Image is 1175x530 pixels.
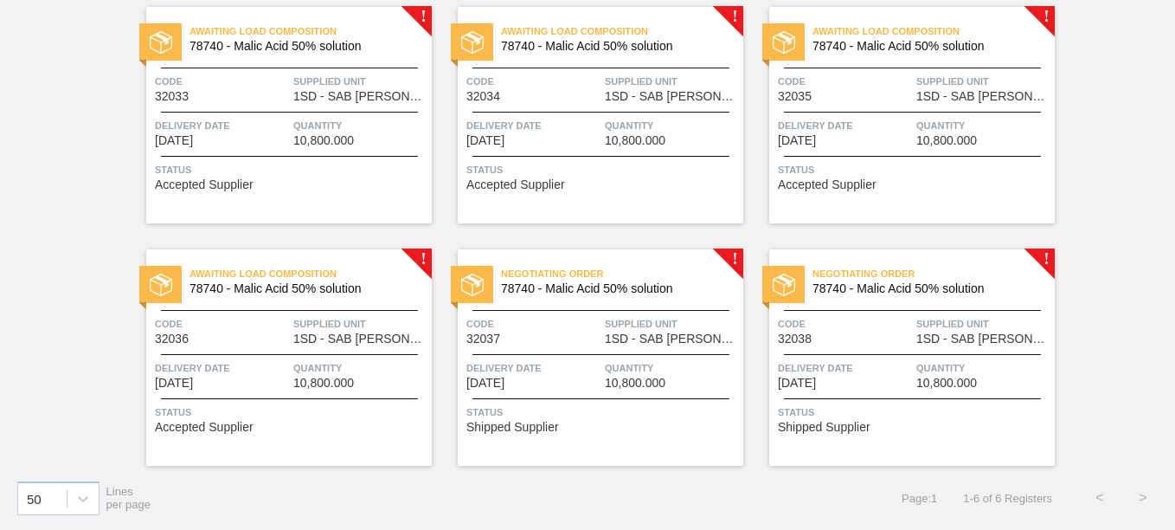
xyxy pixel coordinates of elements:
span: 10/16/2025 [466,134,504,147]
span: Shipped Supplier [466,421,559,434]
img: status [150,274,172,296]
span: Delivery Date [155,359,289,377]
span: 78740 - Malic Acid 50% solution [812,40,1041,53]
span: Supplied Unit [605,73,739,90]
span: Shipped Supplier [778,421,870,434]
span: 32037 [466,333,500,346]
span: 32038 [778,333,812,346]
span: Negotiating Order [812,265,1055,282]
span: Code [778,73,912,90]
span: 10/23/2025 [778,134,816,147]
span: Lines per page [106,485,151,511]
span: 1SD - SAB Rosslyn Brewery [293,90,427,103]
a: !statusNegotiating Order78740 - Malic Acid 50% solutionCode32037Supplied Unit1SD - SAB [PERSON_NA... [432,249,743,466]
a: !statusAwaiting Load Composition78740 - Malic Acid 50% solutionCode32035Supplied Unit1SD - SAB [P... [743,7,1055,223]
span: Awaiting Load Composition [189,265,432,282]
span: 11/06/2025 [466,377,504,390]
span: 10,800.000 [916,134,977,147]
span: 10,800.000 [605,377,665,390]
span: Accepted Supplier [155,421,254,434]
span: Status [155,161,427,178]
span: 10,800.000 [605,134,665,147]
span: 32035 [778,90,812,103]
img: status [773,274,795,296]
span: Code [778,315,912,333]
span: 10,800.000 [916,377,977,390]
span: 1 - 6 of 6 Registers [963,492,1052,505]
span: Delivery Date [778,117,912,134]
img: status [461,274,484,296]
span: Code [466,315,600,333]
span: Code [466,73,600,90]
span: Status [466,161,739,178]
span: Delivery Date [466,117,600,134]
span: Supplied Unit [916,73,1050,90]
span: 10/30/2025 [155,377,193,390]
span: Quantity [605,117,739,134]
span: Code [155,73,289,90]
span: Quantity [916,359,1050,377]
span: Awaiting Load Composition [501,23,743,40]
span: 78740 - Malic Acid 50% solution [189,282,418,295]
span: 1SD - SAB Rosslyn Brewery [916,333,1050,346]
a: !statusAwaiting Load Composition78740 - Malic Acid 50% solutionCode32034Supplied Unit1SD - SAB [P... [432,7,743,223]
span: 11/13/2025 [778,377,816,390]
span: 32033 [155,90,189,103]
span: Code [155,315,289,333]
span: Supplied Unit [605,315,739,333]
span: Page : 1 [902,492,937,505]
span: Supplied Unit [293,73,427,90]
span: 10/02/2025 [155,134,193,147]
span: 78740 - Malic Acid 50% solution [501,282,729,295]
span: Quantity [916,117,1050,134]
span: Status [155,404,427,421]
span: Status [778,404,1050,421]
a: !statusAwaiting Load Composition78740 - Malic Acid 50% solutionCode32036Supplied Unit1SD - SAB [P... [120,249,432,466]
span: 1SD - SAB Rosslyn Brewery [605,90,739,103]
div: 50 [27,491,42,506]
span: 10,800.000 [293,377,354,390]
span: 78740 - Malic Acid 50% solution [189,40,418,53]
span: Delivery Date [778,359,912,377]
span: 32036 [155,333,189,346]
span: Awaiting Load Composition [189,23,432,40]
span: 32034 [466,90,500,103]
span: Supplied Unit [293,315,427,333]
span: Negotiating Order [501,265,743,282]
a: !statusNegotiating Order78740 - Malic Acid 50% solutionCode32038Supplied Unit1SD - SAB [PERSON_NA... [743,249,1055,466]
span: Accepted Supplier [778,178,876,191]
a: !statusAwaiting Load Composition78740 - Malic Acid 50% solutionCode32033Supplied Unit1SD - SAB [P... [120,7,432,223]
span: Quantity [605,359,739,377]
span: 1SD - SAB Rosslyn Brewery [605,333,739,346]
span: Delivery Date [155,117,289,134]
span: Delivery Date [466,359,600,377]
span: Awaiting Load Composition [812,23,1055,40]
span: 1SD - SAB Rosslyn Brewery [916,90,1050,103]
span: 1SD - SAB Rosslyn Brewery [293,333,427,346]
span: Status [466,404,739,421]
img: status [461,31,484,54]
img: status [773,31,795,54]
span: Accepted Supplier [155,178,254,191]
span: Accepted Supplier [466,178,565,191]
span: 10,800.000 [293,134,354,147]
span: Supplied Unit [916,315,1050,333]
span: Status [778,161,1050,178]
img: status [150,31,172,54]
span: Quantity [293,117,427,134]
span: 78740 - Malic Acid 50% solution [501,40,729,53]
span: 78740 - Malic Acid 50% solution [812,282,1041,295]
button: > [1121,476,1165,520]
span: Quantity [293,359,427,377]
button: < [1078,476,1121,520]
